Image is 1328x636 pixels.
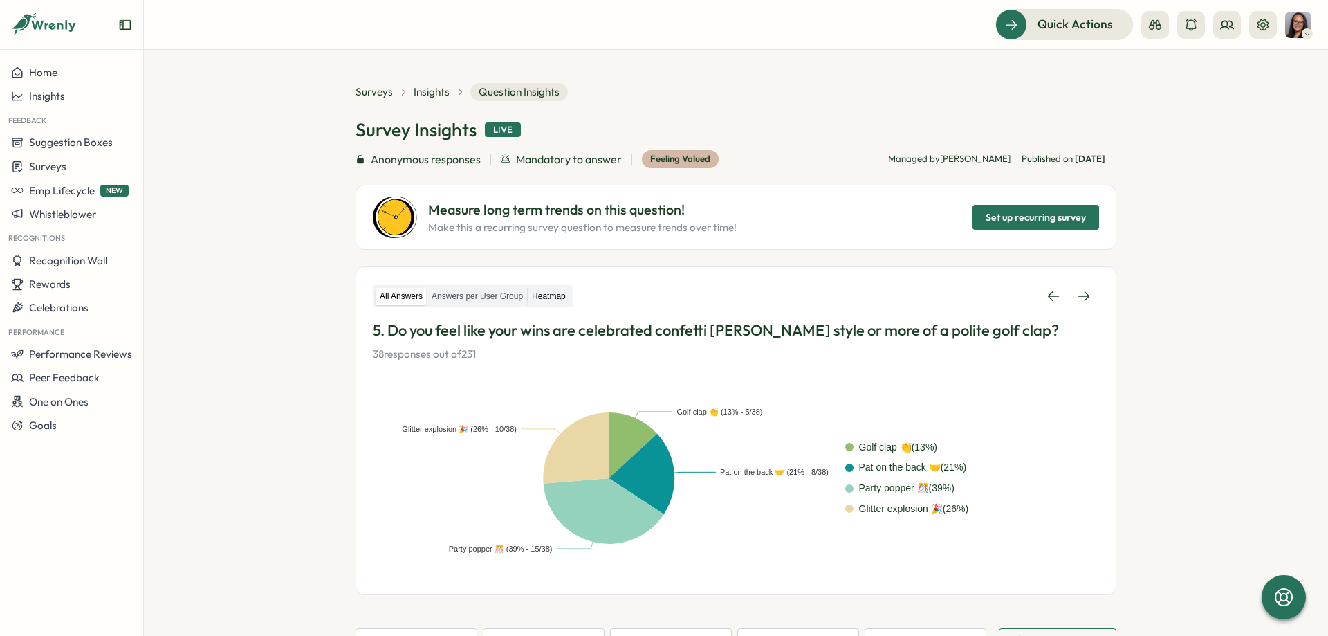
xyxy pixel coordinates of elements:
[972,205,1099,230] button: Set up recurring survey
[428,220,737,235] p: Make this a recurring survey question to measure trends over time!
[986,206,1086,229] span: Set up recurring survey
[528,288,570,305] label: Heatmap
[29,278,71,291] span: Rewards
[29,208,96,221] span: Whistleblower
[427,288,527,305] label: Answers per User Group
[859,481,954,496] div: Party popper 🎊 ( 39 %)
[371,151,481,168] span: Anonymous responses
[995,9,1133,39] button: Quick Actions
[859,502,969,517] div: Glitter explosion 🎉 ( 26 %)
[356,84,393,100] a: Surveys
[373,320,1099,341] p: 5. Do you feel like your wins are celebrated confetti [PERSON_NAME] style or more of a polite gol...
[29,419,57,432] span: Goals
[414,84,450,100] a: Insights
[29,254,107,267] span: Recognition Wall
[376,288,427,305] label: All Answers
[676,407,762,417] text: Golf clap 👏 (13% - 5/38)
[1022,153,1105,165] span: Published on
[29,66,57,79] span: Home
[428,199,737,221] p: Measure long term trends on this question!
[29,89,65,102] span: Insights
[859,460,967,475] div: Pat on the back 🤝 ( 21 %)
[356,118,477,142] h1: Survey Insights
[470,83,568,101] span: Question Insights
[100,185,129,197] span: NEW
[29,136,113,149] span: Suggestion Boxes
[940,153,1011,164] span: [PERSON_NAME]
[29,395,89,408] span: One on Ones
[29,184,95,197] span: Emp Lifecycle
[29,347,132,361] span: Performance Reviews
[888,153,1011,165] p: Managed by
[29,160,66,173] span: Surveys
[485,122,521,138] div: Live
[1285,12,1311,38] img: Natasha Whittaker
[402,424,517,434] text: Glitter explosion 🎉 (26% - 10/38)
[516,151,622,168] span: Mandatory to answer
[1075,153,1105,164] span: [DATE]
[859,440,938,455] div: Golf clap 👏 ( 13 %)
[373,347,1099,362] p: 38 responses out of 231
[29,301,89,314] span: Celebrations
[642,150,719,168] div: Feeling Valued
[1037,15,1113,33] span: Quick Actions
[720,467,829,477] text: Pat on the back 🤝 (21% - 8/38)
[29,371,100,384] span: Peer Feedback
[118,18,132,32] button: Expand sidebar
[449,544,553,554] text: Party popper 🎊 (39% - 15/38)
